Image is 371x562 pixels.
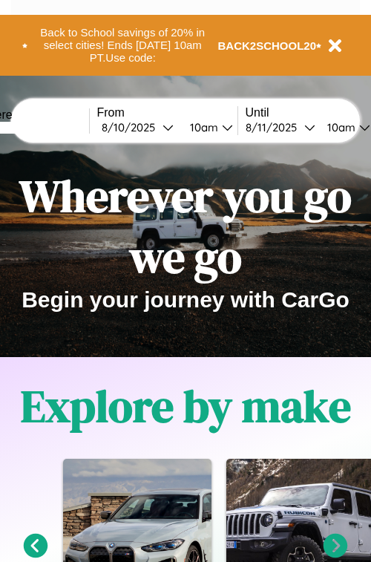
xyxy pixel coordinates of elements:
div: 10am [183,120,222,134]
label: From [97,106,237,120]
button: 8/10/2025 [97,120,178,135]
button: Back to School savings of 20% in select cities! Ends [DATE] 10am PT.Use code: [27,22,218,68]
button: 10am [178,120,237,135]
b: BACK2SCHOOL20 [218,39,317,52]
div: 8 / 10 / 2025 [102,120,162,134]
h1: Explore by make [21,376,351,437]
div: 8 / 11 / 2025 [246,120,304,134]
div: 10am [320,120,359,134]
